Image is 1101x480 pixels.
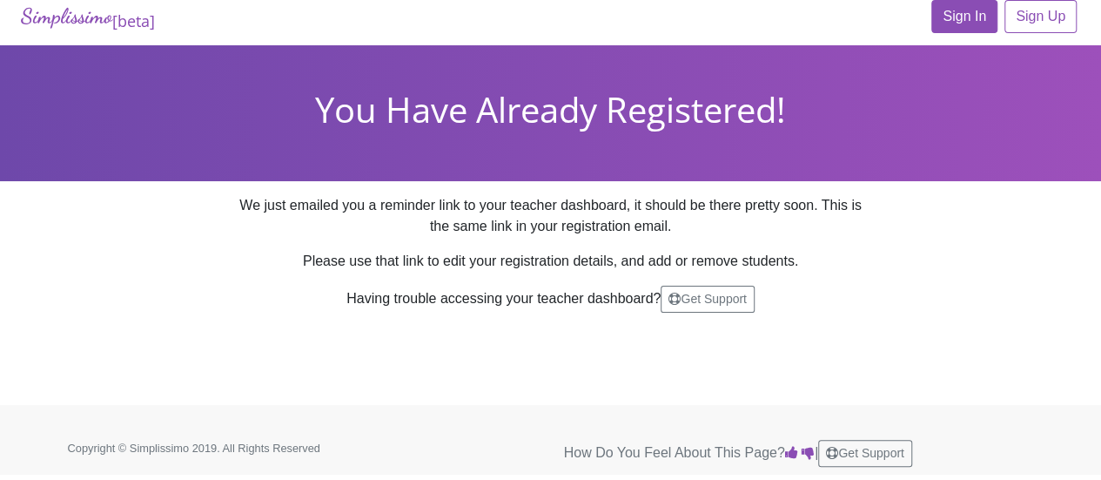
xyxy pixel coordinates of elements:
[233,251,869,272] p: Please use that link to edit your registration details, and add or remove students.
[13,89,1088,131] h1: You Have Already Registered!
[112,10,155,31] sub: [beta]
[233,195,869,237] p: We just emailed you a reminder link to your teacher dashboard, it should be there pretty soon. Th...
[564,440,1034,467] p: How Do You Feel About This Page? |
[233,286,869,313] p: Having trouble accessing your teacher dashboard?
[661,286,755,313] button: Get Support
[818,440,912,467] button: Get Support
[68,440,373,456] p: Copyright © Simplissimo 2019. All Rights Reserved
